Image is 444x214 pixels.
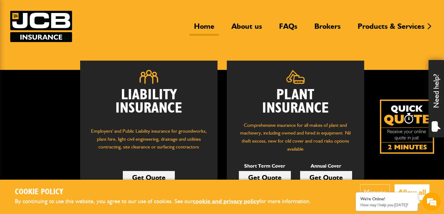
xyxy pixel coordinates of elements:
[300,162,352,170] p: Annual Cover
[189,22,219,36] a: Home
[10,11,72,42] a: JCB Insurance Services
[360,196,413,202] div: We're Online!
[123,171,175,184] a: Get Quote
[300,171,352,184] a: Get Quote
[236,121,355,153] p: Comprehensive insurance for all makes of plant and machinery, including owned and hired in equipm...
[360,184,390,200] button: Manage
[239,171,291,184] a: Get Quote
[89,88,208,121] h2: Liability Insurance
[10,11,72,42] img: JCB Insurance Services logo
[310,22,345,36] a: Brokers
[380,100,434,154] img: Quick Quote
[227,22,267,36] a: About us
[380,100,434,154] a: Get your insurance quote isn just 2-minutes
[236,88,355,115] h2: Plant Insurance
[15,197,321,206] p: By continuing to use this website, you agree to our use of cookies. See our for more information.
[360,203,413,207] p: How may I help you today?
[15,187,321,197] h2: Cookie Policy
[429,60,444,137] div: Need help?
[394,184,429,200] button: Allow all
[274,22,302,36] a: FAQs
[89,127,208,157] p: Employers' and Public Liability insurance for groundworks, plant hire, light civil engineering, d...
[193,198,259,205] a: cookie and privacy policy
[353,22,429,36] a: Products & Services
[239,162,291,170] p: Short Term Cover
